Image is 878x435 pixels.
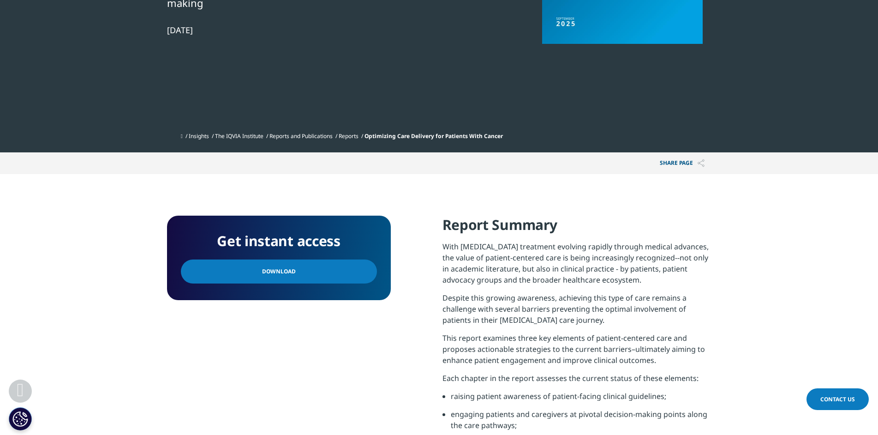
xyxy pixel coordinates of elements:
span: Download [262,266,296,277]
button: Cookie 设置 [9,407,32,430]
img: Share PAGE [698,159,705,167]
span: Contact Us [820,395,855,403]
p: Despite this growing awareness, achieving this type of care remains a challenge with several barr... [442,292,711,332]
button: Share PAGEShare PAGE [653,152,711,174]
li: raising patient awareness of patient-facing clinical guidelines; [451,391,711,409]
h4: Get instant access [181,230,377,253]
h4: Report Summary [442,216,711,241]
p: Share PAGE [653,152,711,174]
span: Optimizing Care Delivery for Patients With Cancer [364,132,503,140]
p: With [MEDICAL_DATA] treatment evolving rapidly through medical advances, the value of patient-cen... [442,241,711,292]
a: Insights [189,132,209,140]
div: [DATE] [167,24,484,36]
a: Contact Us [806,388,869,410]
a: Reports [339,132,358,140]
p: This report examines three key elements of patient-centered care and proposes actionable strategi... [442,332,711,373]
a: Reports and Publications [269,132,333,140]
a: The IQVIA Institute [215,132,263,140]
a: Download [181,260,377,284]
p: Each chapter in the report assesses the current status of these elements: [442,373,711,391]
